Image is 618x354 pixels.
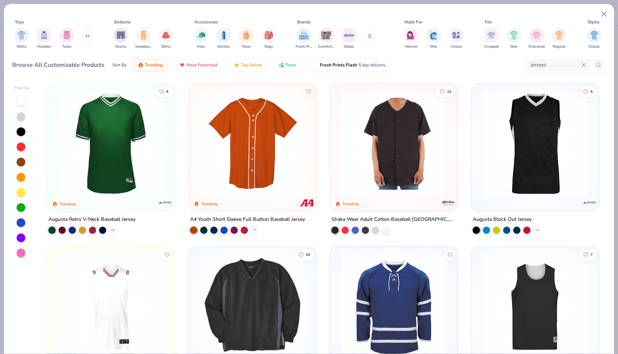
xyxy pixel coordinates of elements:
img: Regular Image [555,31,563,39]
img: Classic Image [590,31,598,39]
div: Sort By [112,62,126,68]
img: e86c928a-dc4f-4a50-b882-2b3473525440 [478,91,592,197]
button: Close [597,7,611,21]
span: Top Rated [241,62,262,68]
span: Slim [510,44,518,49]
button: filter button [37,28,51,49]
span: Most Favorited [186,62,217,68]
img: bd841bdf-fb10-4456-86b0-19c9ad855866 [54,91,167,197]
div: filter for Comfort Colors [318,28,335,49]
button: filter button [426,28,441,49]
img: Men Image [430,31,438,39]
img: Shaka Wear logo [441,196,455,210]
img: Augusta logo [582,196,597,210]
span: 6 [591,89,593,93]
div: filter for Tanks [60,28,74,49]
button: filter button [318,28,335,49]
button: Like [303,86,313,96]
div: filter for Cropped [484,28,499,49]
img: trending.gif [138,62,143,68]
img: Skirts Image [162,31,170,39]
span: Sweatpants [135,44,152,49]
div: filter for Shorts [113,28,128,49]
div: filter for Totes [239,28,253,49]
span: Hats [197,44,205,49]
img: Comfort Colors Image [321,30,332,41]
span: + 9 [111,228,115,232]
span: Fresh Prints Flash [320,62,357,68]
span: Shirts [17,44,26,49]
div: filter for Unisex [449,28,464,49]
div: filter for Bags [262,28,276,49]
img: Hats Image [197,31,205,39]
div: A4 Youth Short Sleeve Full Button Baseball Jersey [190,215,305,224]
button: filter button [528,28,545,49]
button: Price [273,59,301,71]
div: Made For [404,19,422,25]
img: Shirts Image [17,31,26,39]
span: Classic [588,44,600,49]
div: Brands [297,19,311,25]
button: filter button [113,28,128,49]
span: Regular [553,44,566,49]
button: Like [580,86,596,96]
span: Skirts [161,44,171,49]
button: filter button [404,28,419,49]
button: Like [295,250,313,260]
button: filter button [135,28,152,49]
span: Totes [242,44,251,49]
span: + 4 [535,228,539,232]
button: filter button [194,28,208,49]
div: Browse All Customizable Products [12,61,104,69]
div: filter for Hoodies [37,28,51,49]
span: Comfort Colors [318,44,335,49]
button: filter button [14,28,29,49]
img: Unisex Image [452,31,460,39]
div: Augusta Retro V-Neck Baseball Jersey [48,215,136,224]
span: Tanks [62,44,72,49]
div: Tops [15,19,24,25]
img: Cropped Image [487,31,495,39]
div: filter for Hats [194,28,208,49]
img: Totes Image [242,31,250,39]
button: filter button [449,28,464,49]
div: Augusta Block Out Jersey [473,215,532,224]
div: Accessories [194,19,218,25]
span: Oversized [528,44,545,49]
button: Top Rated [228,59,267,71]
span: 6 [166,89,168,93]
span: Men [430,44,437,49]
span: Bottles [218,44,230,49]
div: filter for Gildan [342,28,356,49]
span: Gildan [344,44,354,49]
span: Price [286,62,296,68]
div: filter for Regular [552,28,566,49]
img: ced83267-f07f-47b9-86e5-d1a78be6f52a [196,91,309,197]
img: Gildan Image [344,30,355,41]
div: filter for Fresh Prints [296,28,312,49]
button: Like [436,86,455,96]
span: Hoodies [37,44,51,49]
div: filter for Sweatpants [135,28,152,49]
img: Tanks Image [63,31,71,39]
button: filter button [587,28,601,49]
div: Fits [485,19,492,25]
span: Bags [265,44,273,49]
div: filter for Oversized [528,28,545,49]
span: Shorts [115,44,126,49]
img: d2496d05-3942-4f46-b545-f2022e302f7b [337,91,450,197]
div: filter for Shirts [14,28,29,49]
button: Fresh Prints Flash5 day delivery [307,59,391,71]
button: Like [445,250,455,260]
button: filter button [552,28,566,49]
div: filter for Slim [507,28,521,49]
img: Women Image [407,31,415,39]
span: 10 [305,253,310,257]
span: Fresh Prints [296,44,312,49]
span: 12 [447,89,451,93]
img: Sweatpants Image [140,31,147,39]
button: filter button [507,28,521,49]
button: Like [155,86,172,96]
button: filter button [484,28,499,49]
img: Slim Image [510,31,518,39]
